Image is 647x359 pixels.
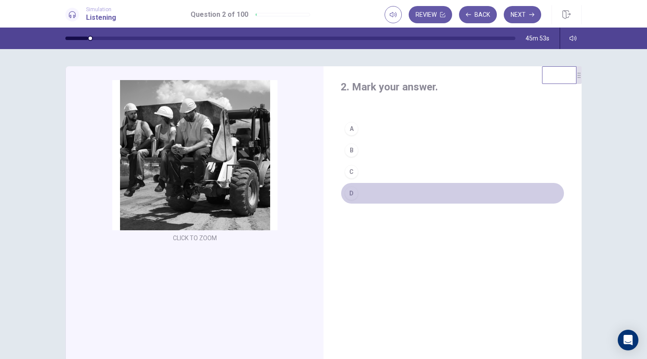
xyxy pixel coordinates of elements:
button: Review [409,6,452,23]
button: B [341,139,564,161]
button: D [341,183,564,204]
div: C [345,165,358,179]
span: 45m 53s [526,35,549,42]
h1: Listening [86,12,116,23]
div: D [345,186,358,200]
button: Back [459,6,497,23]
span: Simulation [86,6,116,12]
h1: Question 2 of 100 [191,9,248,20]
button: Next [504,6,541,23]
button: C [341,161,564,183]
div: B [345,143,358,157]
h4: 2. Mark your answer. [341,80,564,94]
button: A [341,118,564,139]
div: A [345,122,358,136]
div: Open Intercom Messenger [618,330,638,350]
